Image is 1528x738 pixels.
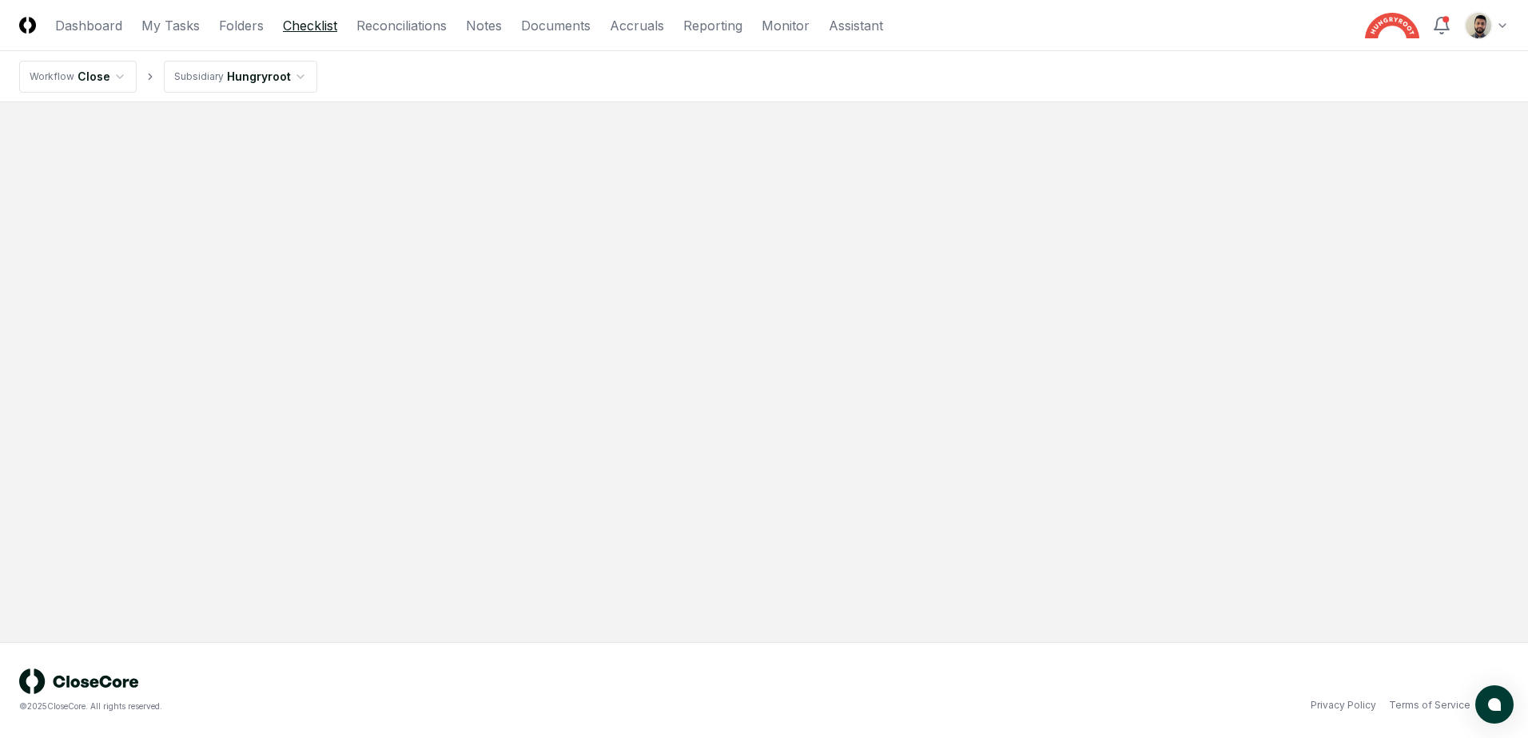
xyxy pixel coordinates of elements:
[466,16,502,35] a: Notes
[356,16,447,35] a: Reconciliations
[19,17,36,34] img: Logo
[174,69,224,84] div: Subsidiary
[762,16,810,35] a: Monitor
[1475,685,1514,724] button: atlas-launcher
[1466,13,1491,38] img: d09822cc-9b6d-4858-8d66-9570c114c672_214030b4-299a-48fd-ad93-fc7c7aef54c6.png
[30,69,74,84] div: Workflow
[683,16,742,35] a: Reporting
[219,16,264,35] a: Folders
[1311,698,1376,712] a: Privacy Policy
[521,16,591,35] a: Documents
[829,16,883,35] a: Assistant
[19,61,317,93] nav: breadcrumb
[141,16,200,35] a: My Tasks
[283,16,337,35] a: Checklist
[1389,698,1470,712] a: Terms of Service
[1365,13,1419,38] img: Hungryroot logo
[19,669,139,694] img: logo
[55,16,122,35] a: Dashboard
[610,16,664,35] a: Accruals
[19,700,764,712] div: © 2025 CloseCore. All rights reserved.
